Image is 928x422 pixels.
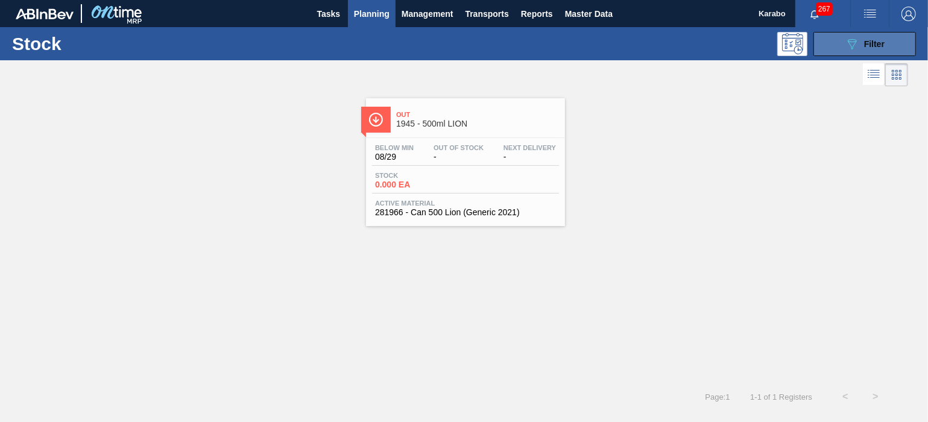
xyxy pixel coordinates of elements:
span: Planning [354,7,390,21]
span: Transports [466,7,509,21]
img: Ícone [368,112,384,127]
span: Page : 1 [705,392,730,402]
span: 1945 - 500ml LION [396,119,559,128]
span: Reports [521,7,553,21]
span: 267 [816,2,833,16]
span: Out Of Stock [434,144,484,151]
span: 281966 - Can 500 Lion (Generic 2021) [375,208,556,217]
span: Active Material [375,200,556,207]
span: Master Data [565,7,613,21]
div: List Vision [863,63,885,86]
span: Tasks [315,7,342,21]
span: - [503,153,556,162]
button: < [830,382,860,412]
h1: Stock [12,37,185,51]
a: ÍconeOut1945 - 500ml LIONBelow Min08/29Out Of Stock-Next Delivery-Stock0.000 EAActive Material281... [357,89,571,226]
img: TNhmsLtSVTkK8tSr43FrP2fwEKptu5GPRR3wAAAABJRU5ErkJggg== [16,8,74,19]
span: Next Delivery [503,144,556,151]
img: Logout [901,7,916,21]
img: userActions [863,7,877,21]
span: Stock [375,172,459,179]
span: Filter [864,39,885,49]
span: Out [396,111,559,118]
div: Card Vision [885,63,908,86]
span: 08/29 [375,153,414,162]
span: 1 - 1 of 1 Registers [748,392,812,402]
span: Management [402,7,453,21]
span: 0.000 EA [375,180,459,189]
button: > [860,382,891,412]
span: - [434,153,484,162]
div: Programming: no user selected [777,32,807,56]
span: Below Min [375,144,414,151]
button: Notifications [795,5,834,22]
button: Filter [813,32,916,56]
